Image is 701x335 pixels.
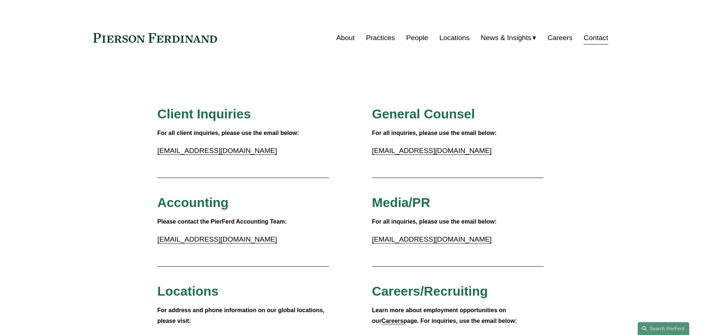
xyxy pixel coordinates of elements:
[439,31,470,45] a: Locations
[372,107,475,121] span: General Counsel
[336,31,355,45] a: About
[382,318,404,324] a: Careers
[157,218,287,225] strong: Please contact the PierFerd Accounting Team:
[481,31,537,45] a: folder dropdown
[372,218,497,225] strong: For all inquiries, please use the email below:
[584,31,608,45] a: Contact
[157,235,277,243] a: [EMAIL_ADDRESS][DOMAIN_NAME]
[638,322,689,335] a: Search this site
[372,235,492,243] a: [EMAIL_ADDRESS][DOMAIN_NAME]
[157,107,251,121] span: Client Inquiries
[157,195,229,210] span: Accounting
[403,318,517,324] strong: page. For inquiries, use the email below:
[372,147,492,154] a: [EMAIL_ADDRESS][DOMAIN_NAME]
[157,284,219,298] span: Locations
[372,284,488,298] span: Careers/Recruiting
[366,31,395,45] a: Practices
[372,195,430,210] span: Media/PR
[157,130,299,136] strong: For all client inquiries, please use the email below:
[157,147,277,154] a: [EMAIL_ADDRESS][DOMAIN_NAME]
[157,307,326,324] strong: For address and phone information on our global locations, please visit:
[372,307,508,324] strong: Learn more about employment opportunities on our
[406,31,428,45] a: People
[481,32,532,44] span: News & Insights
[548,31,573,45] a: Careers
[372,130,497,136] strong: For all inquiries, please use the email below:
